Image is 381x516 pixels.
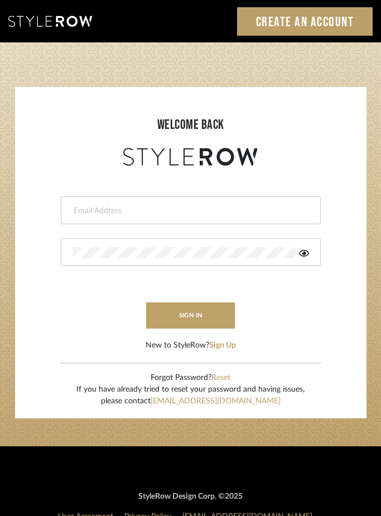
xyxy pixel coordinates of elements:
button: Sign Up [209,340,236,351]
div: New to StyleRow? [146,340,236,351]
button: Reset [211,372,230,384]
div: Forgot Password? [76,372,305,384]
button: sign in [146,302,235,329]
div: If you have already tried to reset your password and having issues, please contact [76,384,305,407]
a: [EMAIL_ADDRESS][DOMAIN_NAME] [151,397,281,405]
div: StyleRow Design Corp. ©2025 [8,491,373,503]
div: welcome back [26,115,355,135]
input: Email Address [73,205,306,216]
a: Create an Account [237,7,373,36]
